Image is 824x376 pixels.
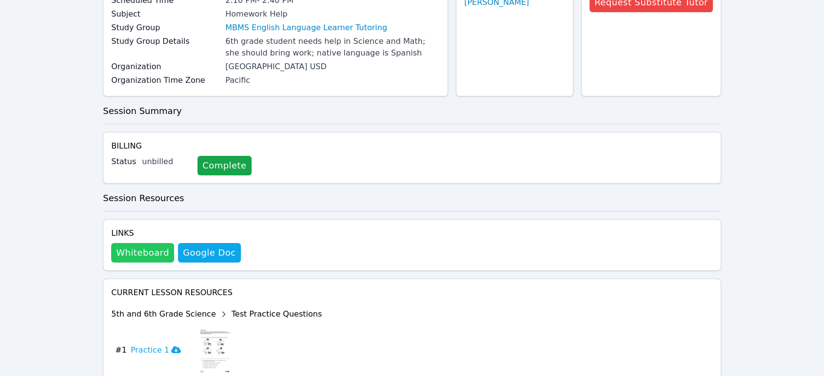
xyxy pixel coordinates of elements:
span: # 1 [115,344,127,356]
label: Study Group Details [111,36,219,47]
div: unbilled [142,156,190,168]
label: Status [111,156,136,168]
label: Study Group [111,22,219,34]
div: 6th grade student needs help in Science and Math; she should bring work; native language is Spanish [225,36,440,59]
button: #1Practice 1 [115,326,189,375]
h3: Session Resources [103,191,721,205]
a: MBMS English Language Learner Tutoring [225,22,387,34]
div: 5th and 6th Grade Science Test Practice Questions [111,306,322,322]
div: [GEOGRAPHIC_DATA] USD [225,61,440,73]
a: Complete [197,156,251,175]
h4: Current Lesson Resources [111,287,713,299]
div: Homework Help [225,8,440,20]
h4: Billing [111,140,713,152]
h3: Session Summary [103,104,721,118]
label: Organization Time Zone [111,75,219,86]
a: Google Doc [178,243,240,263]
img: Practice 1 [196,326,234,375]
label: Organization [111,61,219,73]
div: Pacific [225,75,440,86]
label: Subject [111,8,219,20]
button: Whiteboard [111,243,174,263]
h4: Links [111,227,240,239]
h3: Practice 1 [131,344,181,356]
